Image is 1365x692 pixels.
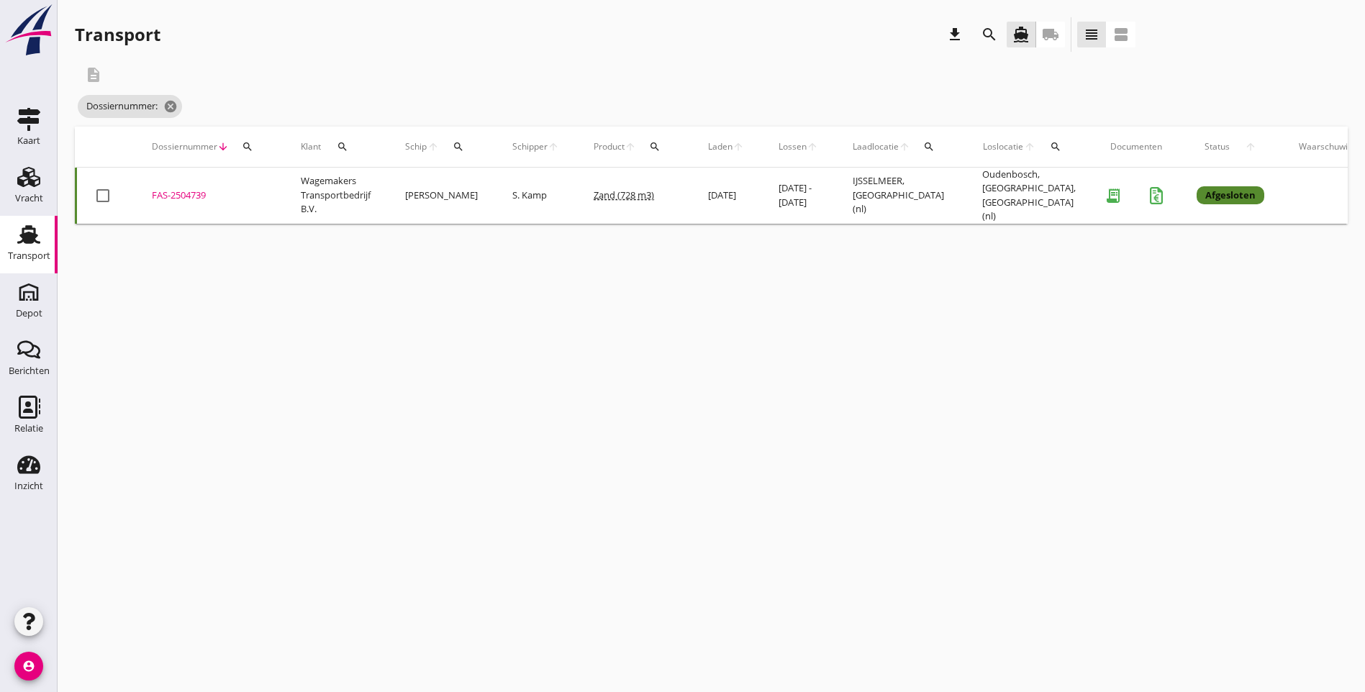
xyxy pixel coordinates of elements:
[495,168,576,224] td: S. Kamp
[453,141,464,152] i: search
[14,652,43,680] i: account_circle
[9,366,50,375] div: Berichten
[1083,26,1100,43] i: view_headline
[981,26,998,43] i: search
[1050,141,1061,152] i: search
[75,23,160,46] div: Transport
[1110,140,1162,153] div: Documenten
[835,168,965,224] td: IJSSELMEER, [GEOGRAPHIC_DATA] (nl)
[899,141,910,152] i: arrow_upward
[427,141,440,152] i: arrow_upward
[1197,186,1264,205] div: Afgesloten
[946,26,963,43] i: download
[594,188,654,201] span: Zand (728 m3)
[691,168,761,224] td: [DATE]
[284,168,388,224] td: Wagemakers Transportbedrijf B.V.
[1012,26,1030,43] i: directions_boat
[3,4,55,57] img: logo-small.a267ee39.svg
[982,140,1024,153] span: Loslocatie
[15,194,43,203] div: Vracht
[1112,26,1130,43] i: view_agenda
[548,141,559,152] i: arrow_upward
[1299,140,1358,153] div: Waarschuwing
[8,251,50,260] div: Transport
[733,141,744,152] i: arrow_upward
[761,168,835,224] td: [DATE] - [DATE]
[649,141,661,152] i: search
[594,140,625,153] span: Product
[152,140,217,153] span: Dossiernummer
[14,481,43,491] div: Inzicht
[708,140,733,153] span: Laden
[163,99,178,114] i: cancel
[78,95,182,118] span: Dossiernummer:
[16,309,42,318] div: Depot
[965,168,1093,224] td: Oudenbosch, [GEOGRAPHIC_DATA], [GEOGRAPHIC_DATA] (nl)
[301,129,371,164] div: Klant
[1042,26,1059,43] i: local_shipping
[217,141,229,152] i: arrow_downward
[1238,141,1265,152] i: arrow_upward
[807,141,818,152] i: arrow_upward
[512,140,548,153] span: Schipper
[1024,141,1037,152] i: arrow_upward
[242,141,253,152] i: search
[388,168,495,224] td: [PERSON_NAME]
[779,140,807,153] span: Lossen
[17,136,40,145] div: Kaart
[405,140,427,153] span: Schip
[625,141,636,152] i: arrow_upward
[853,140,899,153] span: Laadlocatie
[1197,140,1238,153] span: Status
[152,188,266,203] div: FAS-2504739
[923,141,935,152] i: search
[14,424,43,433] div: Relatie
[1099,181,1128,210] i: receipt_long
[337,141,348,152] i: search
